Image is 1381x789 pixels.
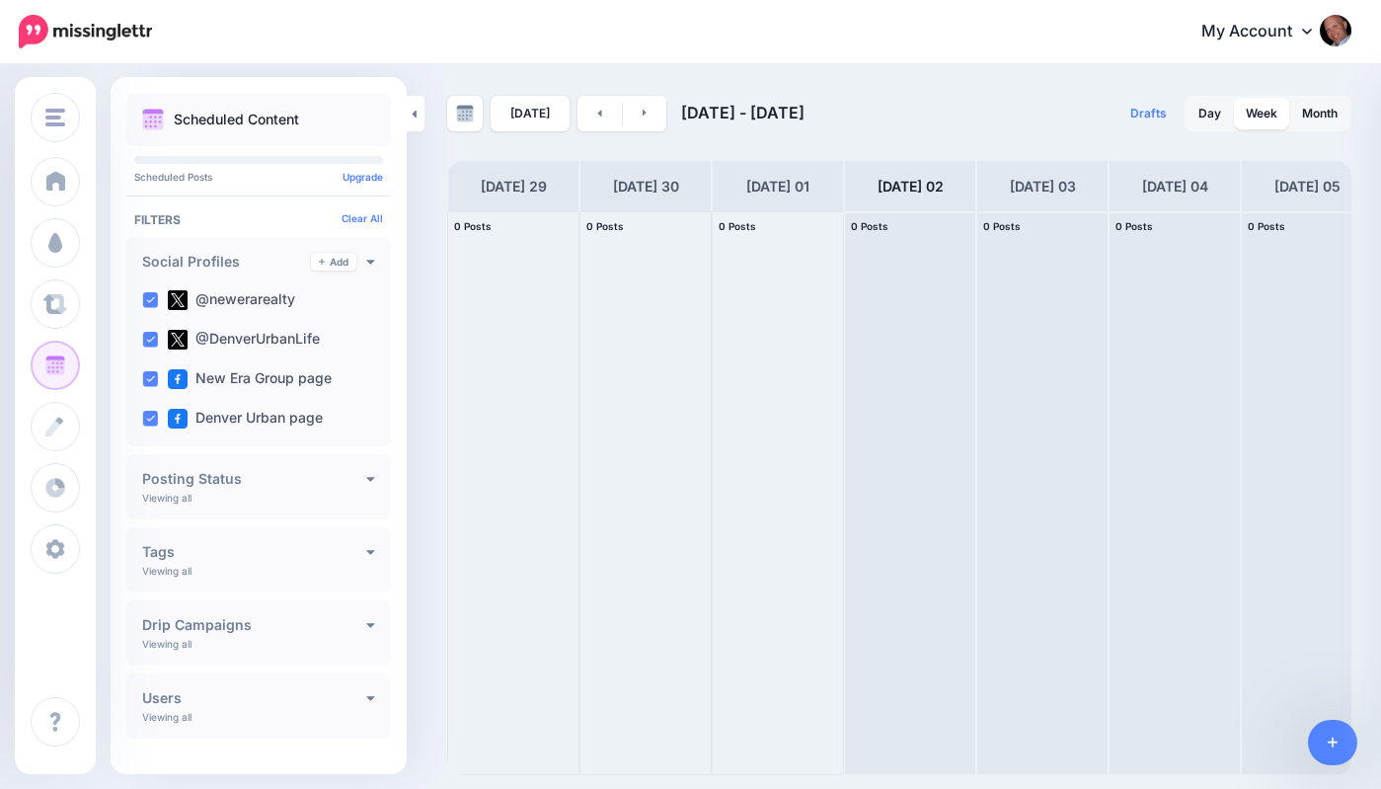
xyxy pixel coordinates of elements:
span: 0 Posts [454,220,492,232]
a: My Account [1182,8,1351,56]
span: [DATE] - [DATE] [681,103,805,122]
a: Month [1290,98,1349,129]
h4: Filters [134,212,383,227]
h4: [DATE] 04 [1142,175,1208,198]
span: 0 Posts [719,220,756,232]
img: twitter-square.png [168,290,188,310]
span: 0 Posts [1115,220,1153,232]
span: 0 Posts [1248,220,1285,232]
h4: [DATE] 05 [1274,175,1341,198]
a: Clear All [342,212,383,224]
img: menu.png [45,109,65,126]
p: Scheduled Content [174,113,299,126]
h4: Posting Status [142,472,366,486]
span: Drafts [1130,108,1167,119]
h4: [DATE] 03 [1010,175,1076,198]
h4: [DATE] 02 [878,175,944,198]
h4: [DATE] 01 [746,175,809,198]
p: Scheduled Posts [134,172,383,182]
p: Viewing all [142,711,192,723]
p: Viewing all [142,492,192,504]
label: @DenverUrbanLife [168,330,320,350]
a: Add [311,253,356,271]
label: Denver Urban page [168,409,323,429]
img: facebook-square.png [168,409,188,429]
span: 0 Posts [586,220,624,232]
h4: [DATE] 29 [481,175,547,198]
label: New Era Group page [168,369,332,389]
a: [DATE] [491,96,570,131]
a: Upgrade [343,171,383,183]
img: calendar-grey-darker.png [456,105,474,122]
a: Week [1234,98,1289,129]
h4: Tags [142,545,366,559]
img: facebook-square.png [168,369,188,389]
h4: [DATE] 30 [613,175,679,198]
p: Viewing all [142,638,192,650]
h4: Social Profiles [142,255,311,269]
span: 0 Posts [851,220,888,232]
a: Day [1187,98,1233,129]
img: Missinglettr [19,15,152,48]
img: calendar.png [142,109,164,130]
h4: Users [142,691,366,705]
a: Drafts [1118,96,1179,131]
span: 0 Posts [983,220,1021,232]
p: Viewing all [142,565,192,577]
h4: Drip Campaigns [142,618,366,632]
img: twitter-square.png [168,330,188,350]
label: @newerarealty [168,290,295,310]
